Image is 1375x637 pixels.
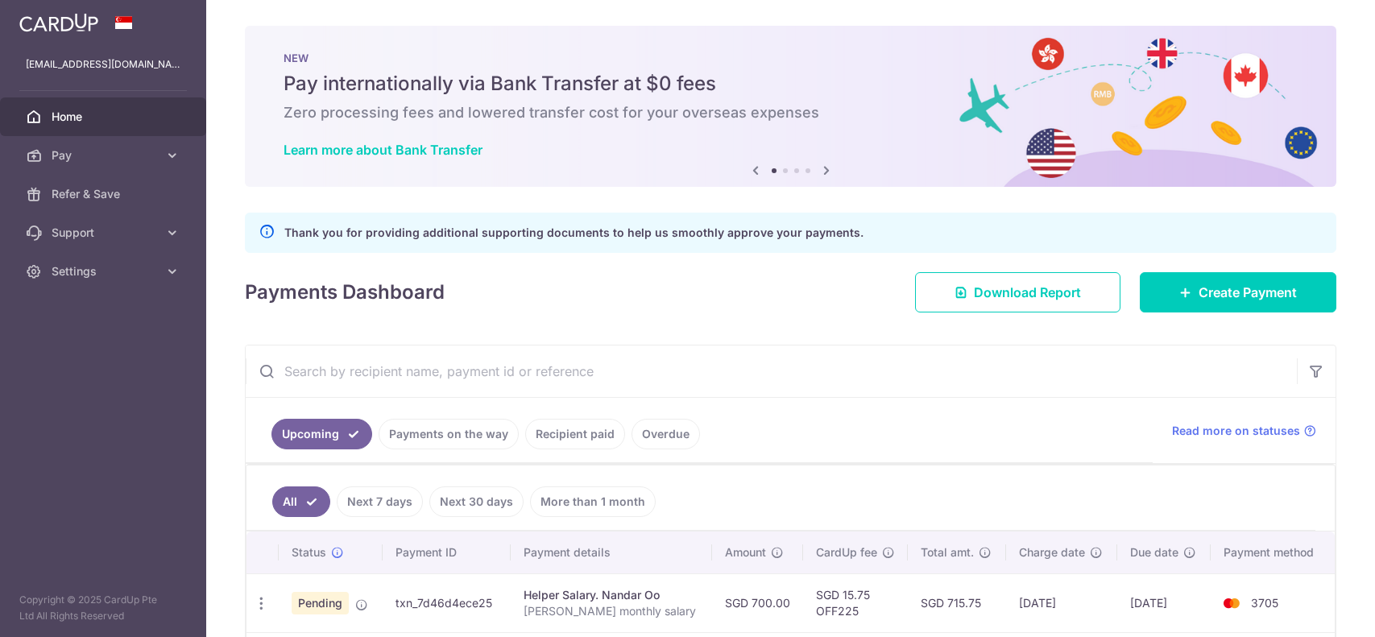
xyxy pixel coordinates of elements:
[429,486,524,517] a: Next 30 days
[52,147,158,163] span: Pay
[915,272,1120,312] a: Download Report
[284,71,1298,97] h5: Pay internationally via Bank Transfer at $0 fees
[1117,573,1211,632] td: [DATE]
[921,544,974,560] span: Total amt.
[1172,423,1316,439] a: Read more on statuses
[525,419,625,449] a: Recipient paid
[908,573,1006,632] td: SGD 715.75
[1172,423,1300,439] span: Read more on statuses
[337,486,423,517] a: Next 7 days
[1006,573,1117,632] td: [DATE]
[816,544,877,560] span: CardUp fee
[52,263,158,279] span: Settings
[284,142,482,158] a: Learn more about Bank Transfer
[1251,596,1278,610] span: 3705
[1019,544,1085,560] span: Charge date
[245,26,1336,187] img: Bank transfer banner
[379,419,519,449] a: Payments on the way
[284,52,1298,64] p: NEW
[19,13,98,32] img: CardUp
[511,532,712,573] th: Payment details
[1211,532,1335,573] th: Payment method
[1130,544,1178,560] span: Due date
[383,573,511,632] td: txn_7d46d4ece25
[1199,283,1297,302] span: Create Payment
[284,103,1298,122] h6: Zero processing fees and lowered transfer cost for your overseas expenses
[272,486,330,517] a: All
[524,587,699,603] div: Helper Salary. Nandar Oo
[284,223,864,242] p: Thank you for providing additional supporting documents to help us smoothly approve your payments.
[725,544,766,560] span: Amount
[52,225,158,241] span: Support
[524,603,699,619] p: [PERSON_NAME] monthly salary
[245,278,445,307] h4: Payments Dashboard
[383,532,511,573] th: Payment ID
[974,283,1081,302] span: Download Report
[803,573,908,632] td: SGD 15.75 OFF225
[1140,272,1336,312] a: Create Payment
[26,56,180,72] p: [EMAIL_ADDRESS][DOMAIN_NAME]
[246,345,1297,397] input: Search by recipient name, payment id or reference
[1216,594,1248,613] img: Bank Card
[52,109,158,125] span: Home
[632,419,700,449] a: Overdue
[292,592,349,614] span: Pending
[292,544,326,560] span: Status
[52,186,158,202] span: Refer & Save
[530,486,656,517] a: More than 1 month
[271,419,372,449] a: Upcoming
[712,573,803,632] td: SGD 700.00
